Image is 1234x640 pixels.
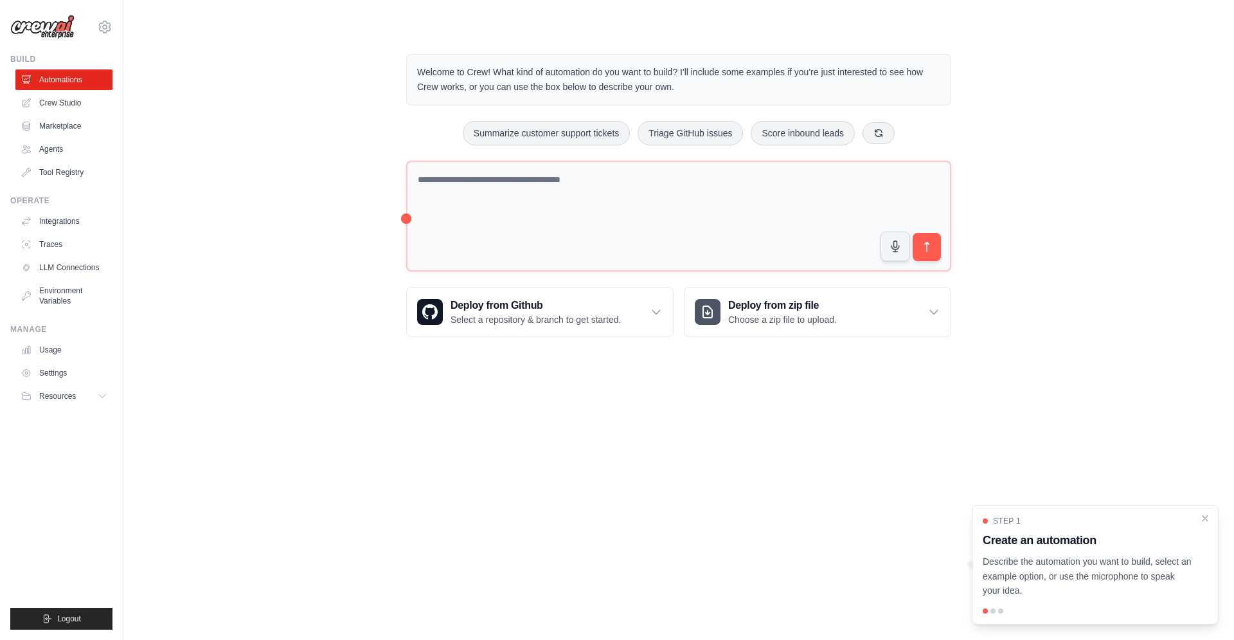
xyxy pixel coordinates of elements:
a: Automations [15,69,112,90]
button: Triage GitHub issues [638,121,743,145]
a: Usage [15,340,112,360]
h3: Deploy from Github [451,298,621,313]
a: LLM Connections [15,257,112,278]
button: Summarize customer support tickets [463,121,630,145]
div: Manage [10,324,112,334]
a: Tool Registry [15,162,112,183]
p: Welcome to Crew! What kind of automation do you want to build? I'll include some examples if you'... [417,65,940,95]
button: Resources [15,386,112,407]
span: Resources [39,391,76,401]
a: Agents [15,139,112,160]
a: Environment Variables [15,280,112,311]
span: Step 1 [993,516,1021,526]
span: Logout [57,614,81,624]
div: Build [10,54,112,64]
a: Traces [15,234,112,255]
button: Close walkthrough [1200,513,1210,524]
a: Crew Studio [15,93,112,113]
a: Integrations [15,211,112,232]
button: Score inbound leads [751,121,855,145]
p: Describe the automation you want to build, select an example option, or use the microphone to spe... [983,554,1192,598]
p: Select a repository & branch to get started. [451,313,621,326]
h3: Create an automation [983,531,1192,549]
p: Choose a zip file to upload. [728,313,837,326]
img: Logo [10,15,75,39]
a: Settings [15,363,112,383]
a: Marketplace [15,116,112,136]
h3: Deploy from zip file [728,298,837,313]
div: Operate [10,196,112,206]
button: Logout [10,608,112,630]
